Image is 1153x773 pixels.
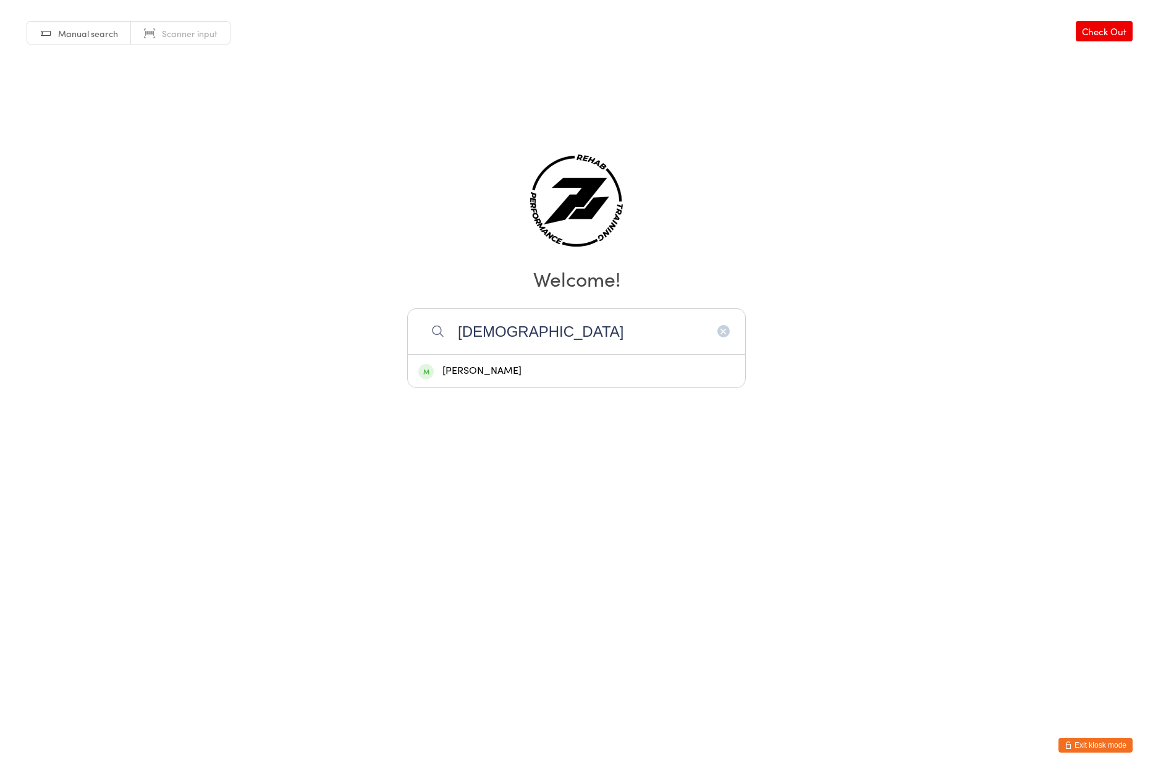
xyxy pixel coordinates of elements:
div: [PERSON_NAME] [418,363,735,379]
a: Check Out [1076,21,1133,41]
input: Search [407,308,746,354]
span: Manual search [58,27,118,40]
img: ZNTH Rehab & Training Centre [530,154,623,247]
h2: Welcome! [12,264,1141,292]
button: Exit kiosk mode [1058,738,1133,753]
span: Scanner input [162,27,218,40]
